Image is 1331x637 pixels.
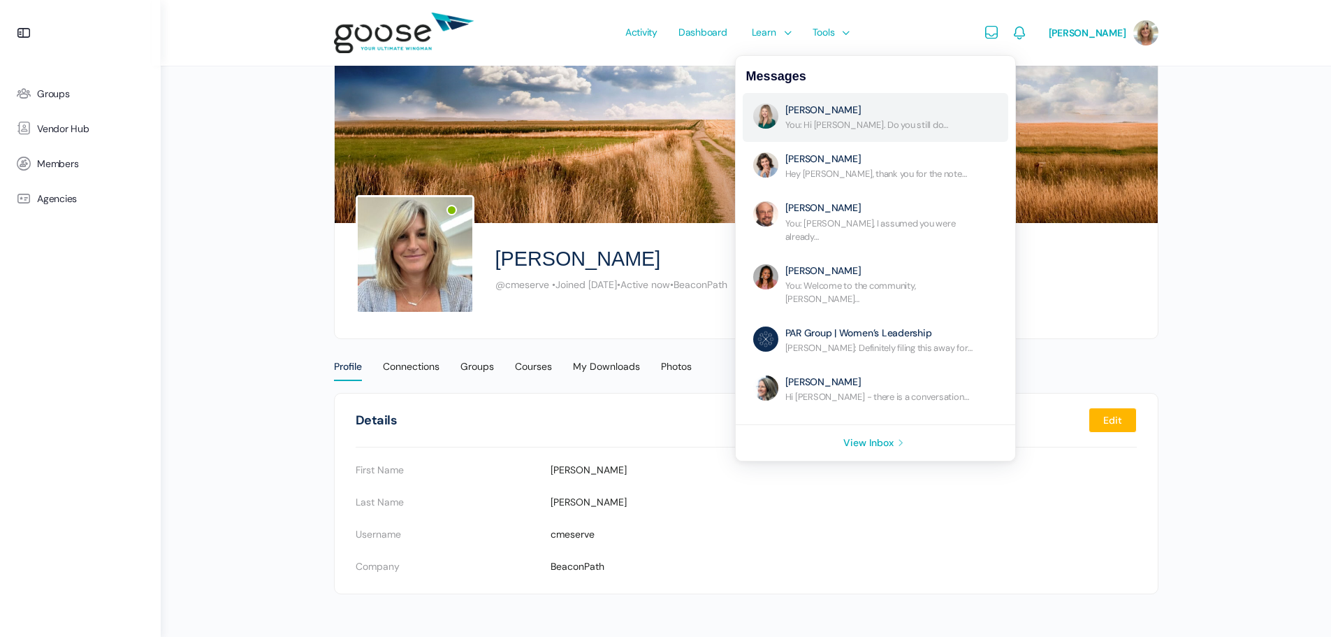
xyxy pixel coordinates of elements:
[334,343,362,378] a: Profile
[383,360,439,381] div: Connections
[495,278,549,291] span: @cmeserve
[753,152,778,178] img: Lynne Mills
[746,70,806,83] h2: Messages
[1049,27,1126,39] span: [PERSON_NAME]
[37,123,89,135] span: Vendor Hub
[334,343,1158,378] nav: Primary menu
[551,494,1137,510] p: [PERSON_NAME]
[573,360,640,381] div: My Downloads
[383,343,439,378] a: Connections
[551,461,1137,478] p: [PERSON_NAME]
[661,360,692,381] div: Photos
[334,360,362,381] div: Profile
[37,158,78,170] span: Members
[495,244,661,274] h2: [PERSON_NAME]
[573,343,640,378] a: My Downloads
[617,278,620,291] span: •
[753,375,778,401] img: Wendy Keneipp
[753,327,778,352] img: PAR Group | Women’s Leadership
[460,343,494,378] a: Groups
[7,111,154,146] a: Vendor Hub
[7,76,154,111] a: Groups
[515,360,552,381] div: Courses
[1089,408,1137,433] a: Edit
[552,278,555,291] span: •
[356,558,551,590] td: Company
[515,343,552,378] a: Courses
[356,409,398,431] h1: Details
[7,146,154,181] a: Members
[661,343,692,378] a: Photos
[670,278,674,291] span: •
[753,201,778,227] img: Craig Gussin
[356,461,551,494] td: First Name
[495,278,1137,292] div: Joined [DATE] Active now BeaconPath
[7,181,154,216] a: Agencies
[736,425,1015,461] a: View Inbox
[37,88,70,100] span: Groups
[356,526,551,558] td: Username
[753,103,778,129] img: Taylor Morales
[356,195,474,314] img: Profile photo of Casey Meserve
[460,360,494,381] div: Groups
[1261,570,1331,637] iframe: Chat Widget
[551,558,1137,575] p: BeaconPath
[37,193,77,205] span: Agencies
[356,494,551,526] td: Last Name
[551,526,1137,543] p: cmeserve
[753,264,778,289] img: Whitney Person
